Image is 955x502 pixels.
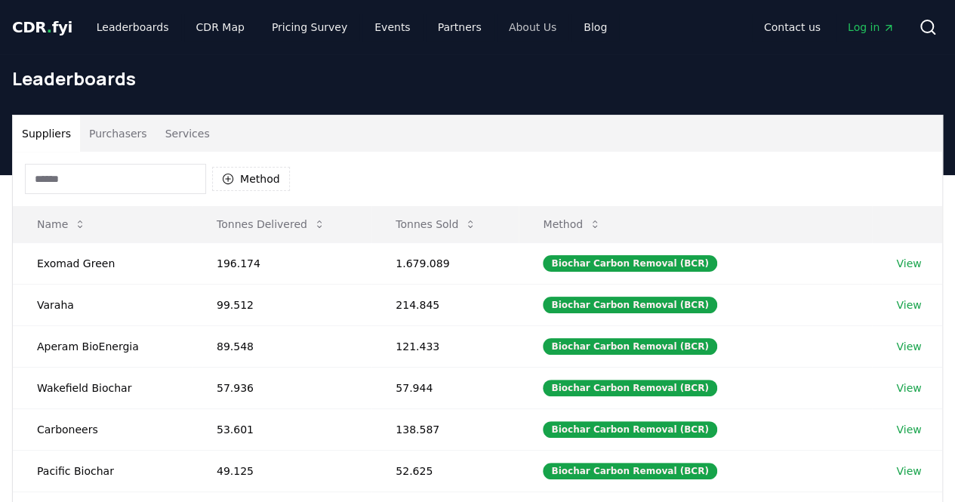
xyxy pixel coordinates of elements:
[193,408,371,450] td: 53.601
[85,14,181,41] a: Leaderboards
[543,380,716,396] div: Biochar Carbon Removal (BCR)
[497,14,568,41] a: About Us
[193,242,371,284] td: 196.174
[205,209,337,239] button: Tonnes Delivered
[12,18,72,36] span: CDR fyi
[85,14,619,41] nav: Main
[260,14,359,41] a: Pricing Survey
[193,450,371,491] td: 49.125
[543,297,716,313] div: Biochar Carbon Removal (BCR)
[848,20,895,35] span: Log in
[13,284,193,325] td: Varaha
[362,14,422,41] a: Events
[371,408,519,450] td: 138.587
[896,297,921,313] a: View
[12,17,72,38] a: CDR.fyi
[193,367,371,408] td: 57.936
[543,338,716,355] div: Biochar Carbon Removal (BCR)
[531,209,613,239] button: Method
[12,66,943,91] h1: Leaderboards
[752,14,833,41] a: Contact us
[184,14,257,41] a: CDR Map
[156,115,219,152] button: Services
[543,255,716,272] div: Biochar Carbon Removal (BCR)
[13,242,193,284] td: Exomad Green
[371,325,519,367] td: 121.433
[13,408,193,450] td: Carboneers
[80,115,156,152] button: Purchasers
[25,209,98,239] button: Name
[13,325,193,367] td: Aperam BioEnergia
[13,367,193,408] td: Wakefield Biochar
[896,464,921,479] a: View
[836,14,907,41] a: Log in
[571,14,619,41] a: Blog
[896,380,921,396] a: View
[47,18,52,36] span: .
[426,14,494,41] a: Partners
[193,284,371,325] td: 99.512
[212,167,290,191] button: Method
[896,256,921,271] a: View
[384,209,488,239] button: Tonnes Sold
[193,325,371,367] td: 89.548
[543,463,716,479] div: Biochar Carbon Removal (BCR)
[543,421,716,438] div: Biochar Carbon Removal (BCR)
[371,450,519,491] td: 52.625
[13,115,80,152] button: Suppliers
[752,14,907,41] nav: Main
[371,284,519,325] td: 214.845
[896,339,921,354] a: View
[371,242,519,284] td: 1.679.089
[13,450,193,491] td: Pacific Biochar
[896,422,921,437] a: View
[371,367,519,408] td: 57.944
